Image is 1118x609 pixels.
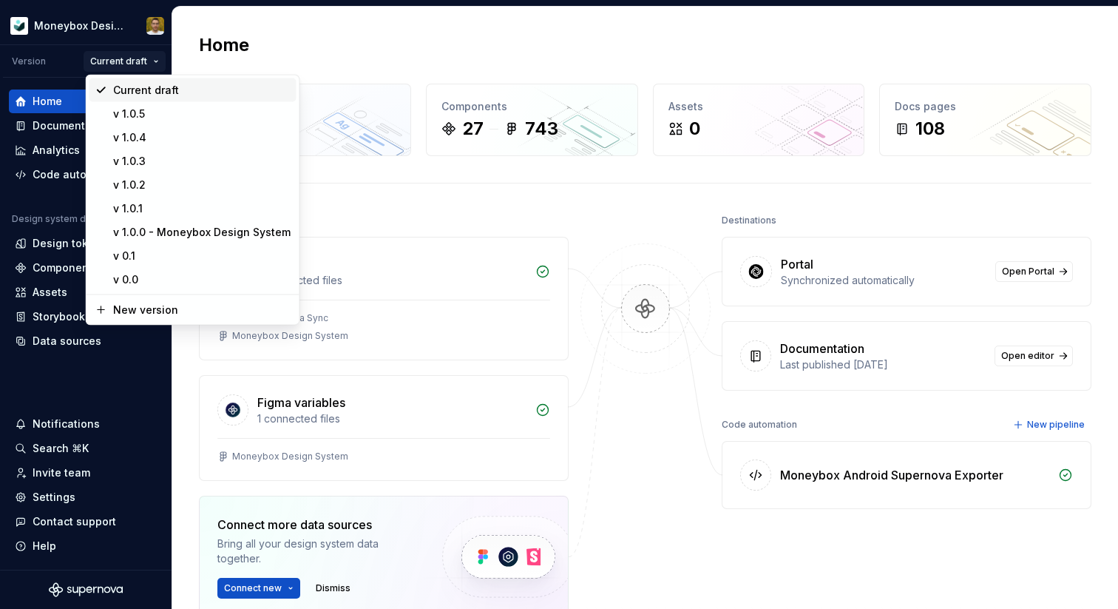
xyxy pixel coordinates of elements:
div: v 1.0.4 [113,130,291,145]
div: v 0.0 [113,272,291,287]
div: v 1.0.5 [113,107,291,121]
div: Current draft [113,83,291,98]
div: v 1.0.3 [113,154,291,169]
div: v 1.0.1 [113,201,291,216]
div: New version [113,303,291,317]
div: v 0.1 [113,249,291,263]
div: v 1.0.2 [113,178,291,192]
div: v 1.0.0 - Moneybox Design System [113,225,291,240]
